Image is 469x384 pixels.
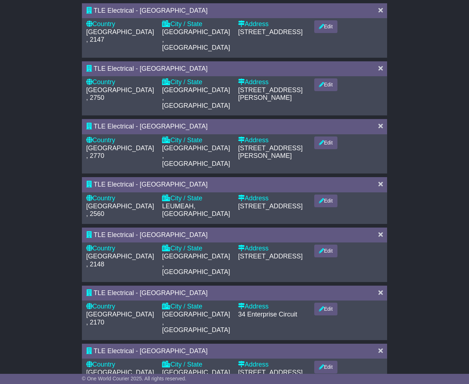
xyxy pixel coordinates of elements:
[162,86,230,109] span: [GEOGRAPHIC_DATA], [GEOGRAPHIC_DATA]
[94,289,207,297] span: TLE Electrical - [GEOGRAPHIC_DATA]
[238,311,297,318] span: 34 Enterprise Circuit
[238,78,307,86] div: Address
[86,86,154,102] span: [GEOGRAPHIC_DATA], 2750
[314,195,337,207] button: Edit
[162,28,230,51] span: [GEOGRAPHIC_DATA], [GEOGRAPHIC_DATA]
[94,7,207,14] span: TLE Electrical - [GEOGRAPHIC_DATA]
[94,231,207,238] span: TLE Electrical - [GEOGRAPHIC_DATA]
[86,136,155,144] div: Country
[238,203,303,210] span: [STREET_ADDRESS]
[86,253,154,268] span: [GEOGRAPHIC_DATA], 2148
[82,376,187,381] span: © One World Courier 2025. All rights reserved.
[162,20,231,28] div: City / State
[86,144,154,160] span: [GEOGRAPHIC_DATA], 2770
[314,136,337,149] button: Edit
[94,347,207,355] span: TLE Electrical - [GEOGRAPHIC_DATA]
[162,303,231,311] div: City / State
[238,195,307,203] div: Address
[86,203,154,218] span: [GEOGRAPHIC_DATA], 2560
[162,311,230,334] span: [GEOGRAPHIC_DATA], [GEOGRAPHIC_DATA]
[238,20,307,28] div: Address
[238,253,303,260] span: [STREET_ADDRESS]
[314,361,337,373] button: Edit
[238,144,303,160] span: [STREET_ADDRESS][PERSON_NAME]
[86,311,154,326] span: [GEOGRAPHIC_DATA], 2170
[86,195,155,203] div: Country
[238,245,307,253] div: Address
[314,303,337,315] button: Edit
[162,361,231,369] div: City / State
[314,78,337,91] button: Edit
[162,203,230,218] span: LEUMEAH, [GEOGRAPHIC_DATA]
[162,253,230,275] span: [GEOGRAPHIC_DATA], [GEOGRAPHIC_DATA]
[238,136,307,144] div: Address
[94,123,207,130] span: TLE Electrical - [GEOGRAPHIC_DATA]
[238,28,303,36] span: [STREET_ADDRESS]
[86,303,155,311] div: Country
[238,361,307,369] div: Address
[86,369,154,384] span: [GEOGRAPHIC_DATA], 2154
[86,78,155,86] div: Country
[162,195,231,203] div: City / State
[86,361,155,369] div: Country
[86,245,155,253] div: Country
[238,86,303,102] span: [STREET_ADDRESS][PERSON_NAME]
[238,303,307,311] div: Address
[94,181,207,188] span: TLE Electrical - [GEOGRAPHIC_DATA]
[162,78,231,86] div: City / State
[162,245,231,253] div: City / State
[314,20,337,33] button: Edit
[314,245,337,257] button: Edit
[86,28,154,44] span: [GEOGRAPHIC_DATA], 2147
[238,369,303,376] span: [STREET_ADDRESS]
[162,136,231,144] div: City / State
[94,65,207,72] span: TLE Electrical - [GEOGRAPHIC_DATA]
[86,20,155,28] div: Country
[162,144,230,167] span: [GEOGRAPHIC_DATA], [GEOGRAPHIC_DATA]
